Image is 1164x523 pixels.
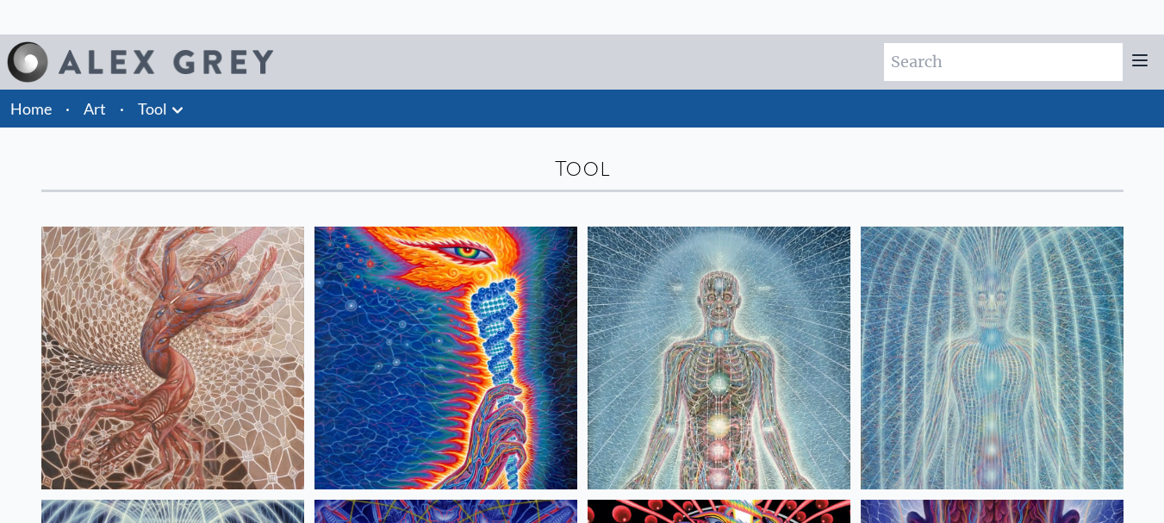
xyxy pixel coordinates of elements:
[884,43,1123,81] input: Search
[84,97,106,121] a: Art
[138,97,167,121] a: Tool
[41,155,1124,183] div: Tool
[59,90,77,128] li: ·
[113,90,131,128] li: ·
[10,99,52,118] a: Home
